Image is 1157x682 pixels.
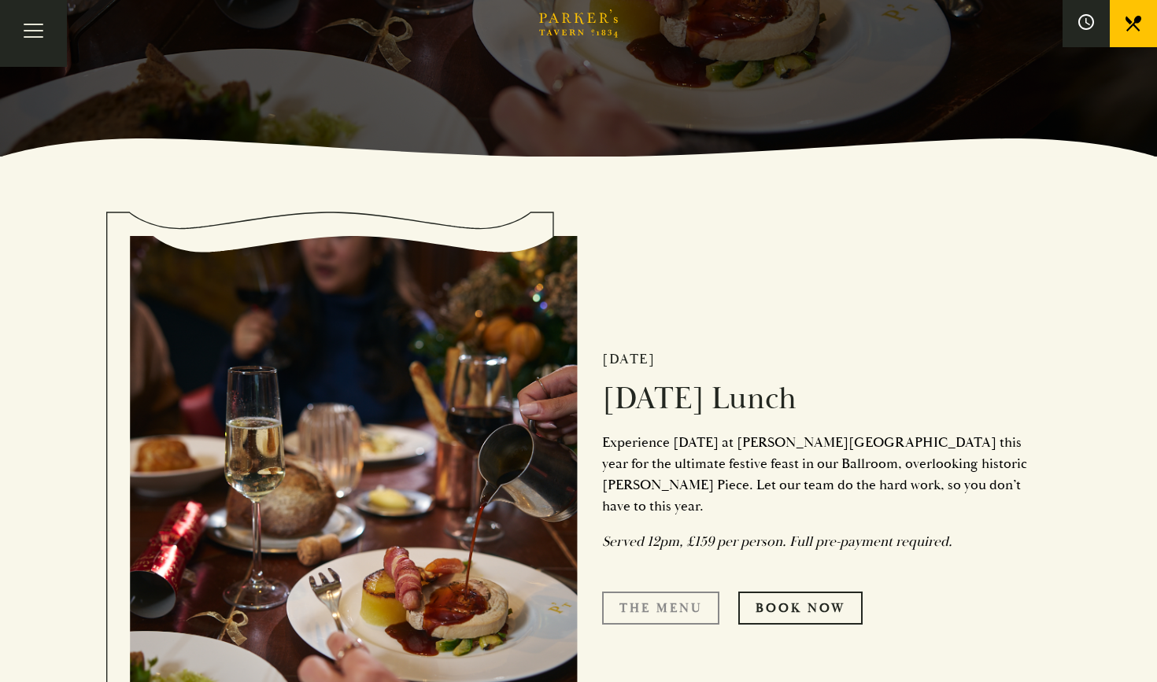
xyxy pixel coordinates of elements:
[738,592,863,625] a: Book Now
[602,380,1027,418] h2: [DATE] Lunch
[602,592,719,625] a: The Menu
[602,432,1027,517] p: Experience [DATE] at [PERSON_NAME][GEOGRAPHIC_DATA] this year for the ultimate festive feast in o...
[602,351,1027,368] h2: [DATE]
[602,533,952,551] em: Served 12pm, £159 per person. Full pre-payment required.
